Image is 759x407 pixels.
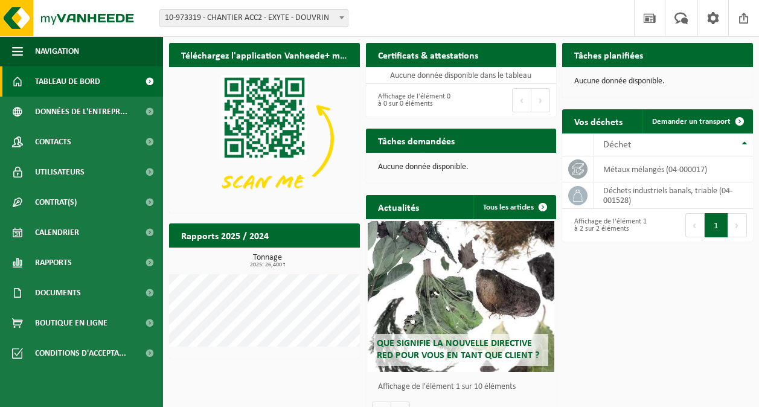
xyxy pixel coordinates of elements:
[378,163,545,171] p: Aucune donnée disponible.
[35,278,81,308] span: Documents
[159,9,348,27] span: 10-973319 - CHANTIER ACC2 - EXYTE - DOUVRIN
[35,97,127,127] span: Données de l'entrepr...
[35,248,72,278] span: Rapports
[35,338,126,368] span: Conditions d'accepta...
[35,66,100,97] span: Tableau de bord
[705,213,728,237] button: 1
[366,129,467,152] h2: Tâches demandées
[685,213,705,237] button: Previous
[366,43,490,66] h2: Certificats & attestations
[160,10,348,27] span: 10-973319 - CHANTIER ACC2 - EXYTE - DOUVRIN
[728,213,747,237] button: Next
[169,223,281,247] h2: Rapports 2025 / 2024
[594,182,753,209] td: déchets industriels banals, triable (04-001528)
[255,247,359,271] a: Consulter les rapports
[531,88,550,112] button: Next
[378,383,551,391] p: Affichage de l'élément 1 sur 10 éléments
[512,88,531,112] button: Previous
[35,36,79,66] span: Navigation
[169,43,360,66] h2: Téléchargez l'application Vanheede+ maintenant!
[35,308,107,338] span: Boutique en ligne
[562,109,635,133] h2: Vos déchets
[568,212,652,239] div: Affichage de l'élément 1 à 2 sur 2 éléments
[594,156,753,182] td: métaux mélangés (04-000017)
[642,109,752,133] a: Demander un transport
[652,118,731,126] span: Demander un transport
[603,140,631,150] span: Déchet
[35,187,77,217] span: Contrat(s)
[175,262,360,268] span: 2025: 26,400 t
[169,67,360,210] img: Download de VHEPlus App
[366,67,557,84] td: Aucune donnée disponible dans le tableau
[175,254,360,268] h3: Tonnage
[473,195,555,219] a: Tous les articles
[574,77,741,86] p: Aucune donnée disponible.
[377,339,539,360] span: Que signifie la nouvelle directive RED pour vous en tant que client ?
[35,127,71,157] span: Contacts
[35,157,85,187] span: Utilisateurs
[366,195,431,219] h2: Actualités
[368,221,554,372] a: Que signifie la nouvelle directive RED pour vous en tant que client ?
[562,43,655,66] h2: Tâches planifiées
[35,217,79,248] span: Calendrier
[372,87,455,114] div: Affichage de l'élément 0 à 0 sur 0 éléments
